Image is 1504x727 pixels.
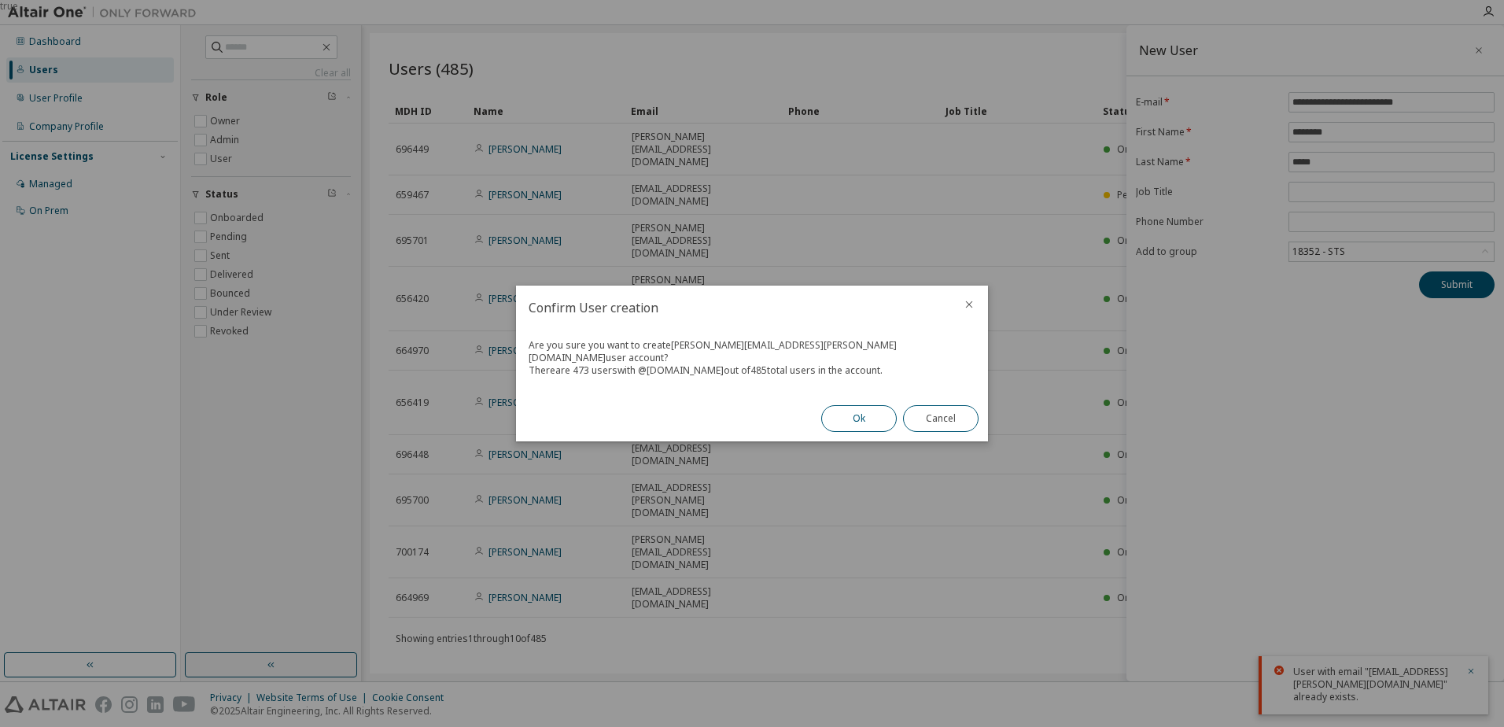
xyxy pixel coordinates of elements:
[821,405,897,432] button: Ok
[963,298,975,311] button: close
[529,364,975,377] div: There are 473 users with @ [DOMAIN_NAME] out of 485 total users in the account.
[529,339,975,364] div: Are you sure you want to create [PERSON_NAME][EMAIL_ADDRESS][PERSON_NAME][DOMAIN_NAME] user account?
[516,286,950,330] h2: Confirm User creation
[903,405,979,432] button: Cancel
